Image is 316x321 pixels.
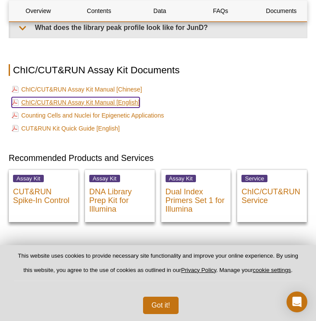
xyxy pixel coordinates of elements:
a: FAQs [192,0,250,21]
a: Assay Kit DNA Library Prep Kit for Illumina [85,170,155,222]
a: ChIC/CUT&RUN Assay Kit Manual [English] [12,97,140,108]
div: Open Intercom Messenger [287,292,307,312]
p: DNA Library Prep Kit for Illumina [89,183,150,213]
p: This website uses cookies to provide necessary site functionality and improve your online experie... [14,252,302,281]
h3: Recommended Products and Services [9,153,307,163]
a: Documents [252,0,310,21]
a: Privacy Policy [181,267,216,273]
a: Assay Kit Dual Index Primers Set 1 for Illumina [161,170,231,222]
button: cookie settings [253,267,291,273]
h2: ChIC/CUT&RUN Assay Kit Documents [9,64,307,76]
a: Contents [70,0,128,21]
summary: What does the library peak profile look like for JunD? [10,18,307,37]
a: Counting Cells and Nuclei for Epigenetic Applications [12,110,164,121]
span: Assay Kit [89,175,120,182]
span: Assay Kit [166,175,196,182]
a: Overview [9,0,67,21]
a: CUT&RUN Kit Quick Guide [English] [12,123,120,134]
button: Got it! [143,297,179,314]
a: Service ChIC/CUT&RUN Service [237,170,307,222]
p: ChIC/CUT&RUN Service [241,183,303,205]
span: Service [241,175,267,182]
a: Assay Kit CUT&RUN Spike-In Control [9,170,78,222]
p: CUT&RUN Spike-In Control [13,183,74,205]
h3: You might also be interested in: [9,244,307,254]
p: Dual Index Primers Set 1 for Illumina [166,183,227,213]
a: ChIC/CUT&RUN Assay Kit Manual [Chinese] [12,84,142,95]
span: Assay Kit [13,175,44,182]
a: Data [130,0,189,21]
